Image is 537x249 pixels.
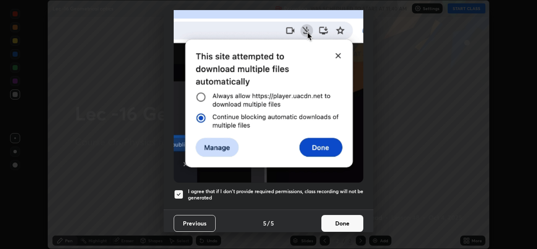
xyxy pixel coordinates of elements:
[188,188,363,201] h5: I agree that if I don't provide required permissions, class recording will not be generated
[174,215,216,232] button: Previous
[271,219,274,228] h4: 5
[267,219,270,228] h4: /
[263,219,266,228] h4: 5
[321,215,363,232] button: Done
